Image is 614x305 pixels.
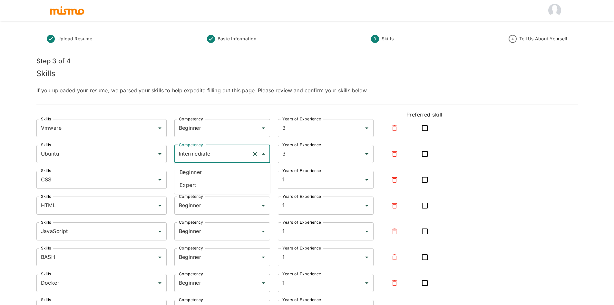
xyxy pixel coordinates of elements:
label: Skills [41,245,51,251]
label: Competency [179,219,203,225]
label: Competency [179,245,203,251]
button: Open [362,253,371,262]
button: Open [155,227,164,236]
img: null null [548,4,561,17]
span: Basic Information [218,36,256,42]
label: Skills [41,142,51,147]
button: Open [155,201,164,210]
button: Open [155,279,164,288]
button: Open [362,124,371,133]
button: Open [362,149,371,158]
label: Skills [41,271,51,277]
h6: Step 3 of 4 [36,56,578,66]
img: logo [49,5,85,15]
label: Competency [179,194,203,199]
label: Years of Experience [282,168,321,173]
label: Skills [41,219,51,225]
button: Open [259,124,268,133]
label: Competency [179,271,203,277]
label: Skills [41,194,51,199]
label: Skills [41,168,51,173]
button: Open [259,253,268,262]
label: Competency [179,142,203,147]
button: Open [155,253,164,262]
span: Upload Resume [57,36,92,42]
label: Competency [179,297,203,302]
button: Open [362,201,371,210]
button: Open [259,227,268,236]
button: Open [362,175,371,184]
button: Close [259,149,268,158]
li: Beginner [174,166,270,178]
li: Expert [174,178,270,191]
span: Tell Us About Yourself [519,36,568,42]
label: Skills [41,116,51,122]
label: Competency [179,116,203,122]
button: Open [155,149,164,158]
label: Skills [41,297,51,302]
h5: Skills [36,68,578,79]
button: Open [259,201,268,210]
h6: If you uploaded your resume, we parsed your skills to help expedite filling out this page. Please... [36,86,578,94]
span: Skills [382,36,394,42]
button: Open [155,124,164,133]
button: Open [155,175,164,184]
text: 4 [512,37,514,41]
label: Years of Experience [282,271,321,277]
label: Years of Experience [282,142,321,147]
button: Open [259,279,268,288]
label: Years of Experience [282,219,321,225]
label: Years of Experience [282,297,321,302]
button: Open [362,227,371,236]
label: Years of Experience [282,116,321,122]
text: 3 [374,36,376,41]
button: Open [362,279,371,288]
button: Clear [250,149,259,158]
label: Years of Experience [282,194,321,199]
label: Years of Experience [282,245,321,251]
